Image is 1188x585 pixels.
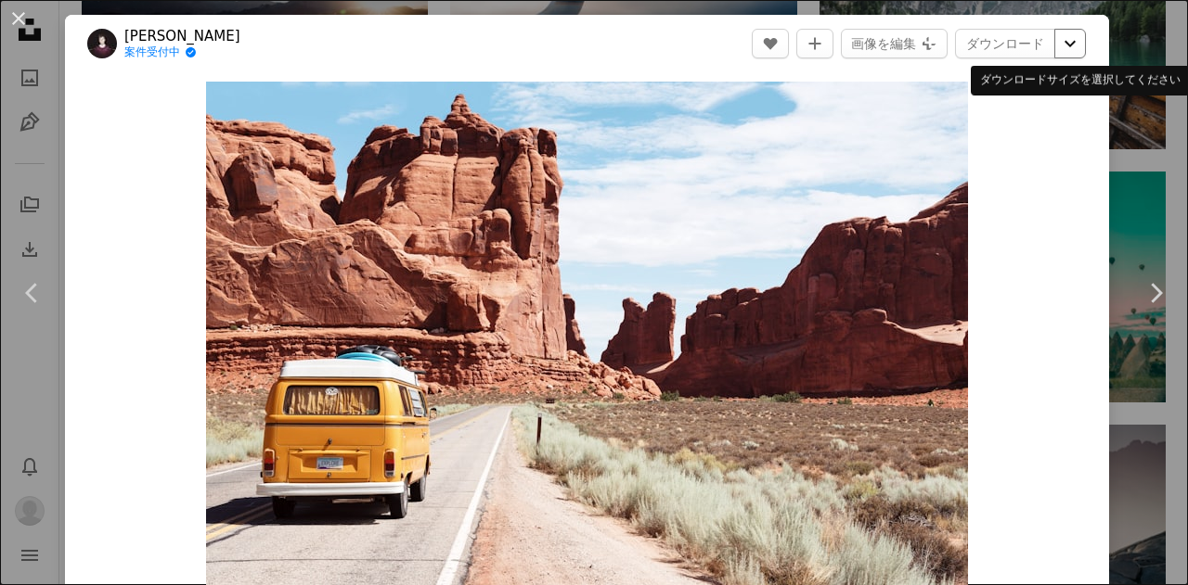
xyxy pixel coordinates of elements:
button: ダウンロードサイズを選択してください [1054,29,1086,58]
a: 案件受付中 [124,45,240,60]
a: [PERSON_NAME] [124,27,240,45]
button: 画像を編集 [841,29,948,58]
a: ダウンロード [955,29,1055,58]
a: 次へ [1123,204,1188,382]
img: Dino Reichmuthのプロフィールを見る [87,29,117,58]
button: コレクションに追加する [796,29,833,58]
button: いいね！ [752,29,789,58]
